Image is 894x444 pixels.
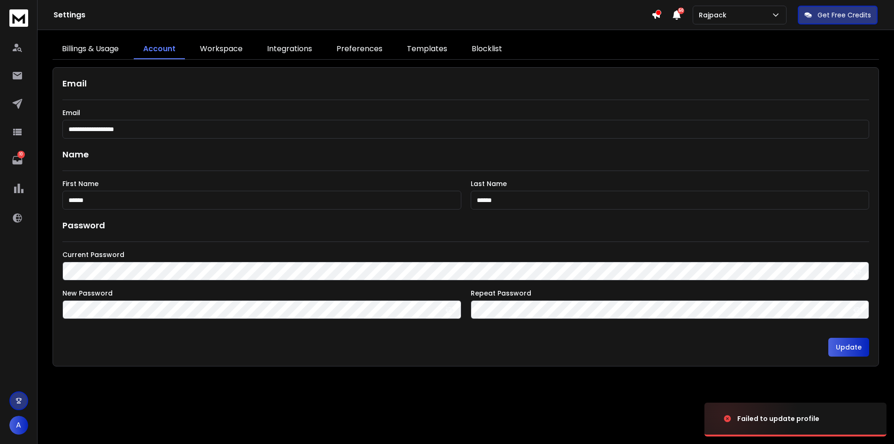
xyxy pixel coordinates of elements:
[9,416,28,435] button: A
[699,10,730,20] p: Rajpack
[471,180,870,187] label: Last Name
[327,39,392,59] a: Preferences
[53,9,651,21] h1: Settings
[9,9,28,27] img: logo
[678,8,684,14] span: 50
[62,219,105,232] h1: Password
[62,251,869,258] label: Current Password
[258,39,321,59] a: Integrations
[62,148,869,161] h1: Name
[53,39,128,59] a: Billings & Usage
[62,77,869,90] h1: Email
[798,6,878,24] button: Get Free Credits
[828,338,869,357] button: Update
[17,151,25,158] p: 10
[134,39,185,59] a: Account
[191,39,252,59] a: Workspace
[62,180,461,187] label: First Name
[62,109,869,116] label: Email
[471,290,870,296] label: Repeat Password
[737,414,819,423] div: Failed to update profile
[8,151,27,170] a: 10
[818,10,871,20] p: Get Free Credits
[462,39,512,59] a: Blocklist
[704,393,798,444] img: image
[62,290,461,296] label: New Password
[397,39,457,59] a: Templates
